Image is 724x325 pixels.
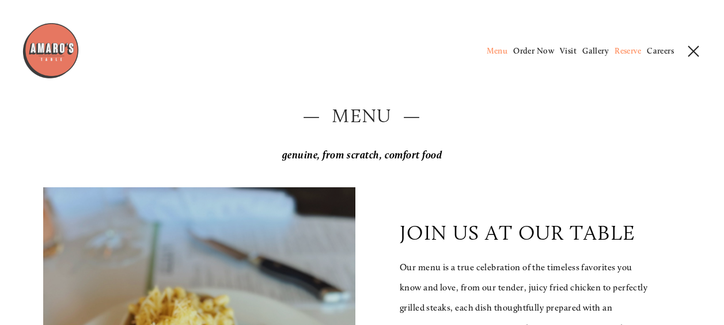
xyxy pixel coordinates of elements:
a: Order Now [513,46,554,56]
a: Reserve [615,46,641,56]
a: Careers [647,46,674,56]
p: join us at our table [400,220,636,245]
a: Visit [560,46,577,56]
h2: — Menu — [43,103,680,130]
a: Gallery [582,46,609,56]
img: Amaro's Table [22,22,79,80]
a: Menu [487,46,508,56]
em: genuine, from scratch, comfort food [282,149,442,161]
